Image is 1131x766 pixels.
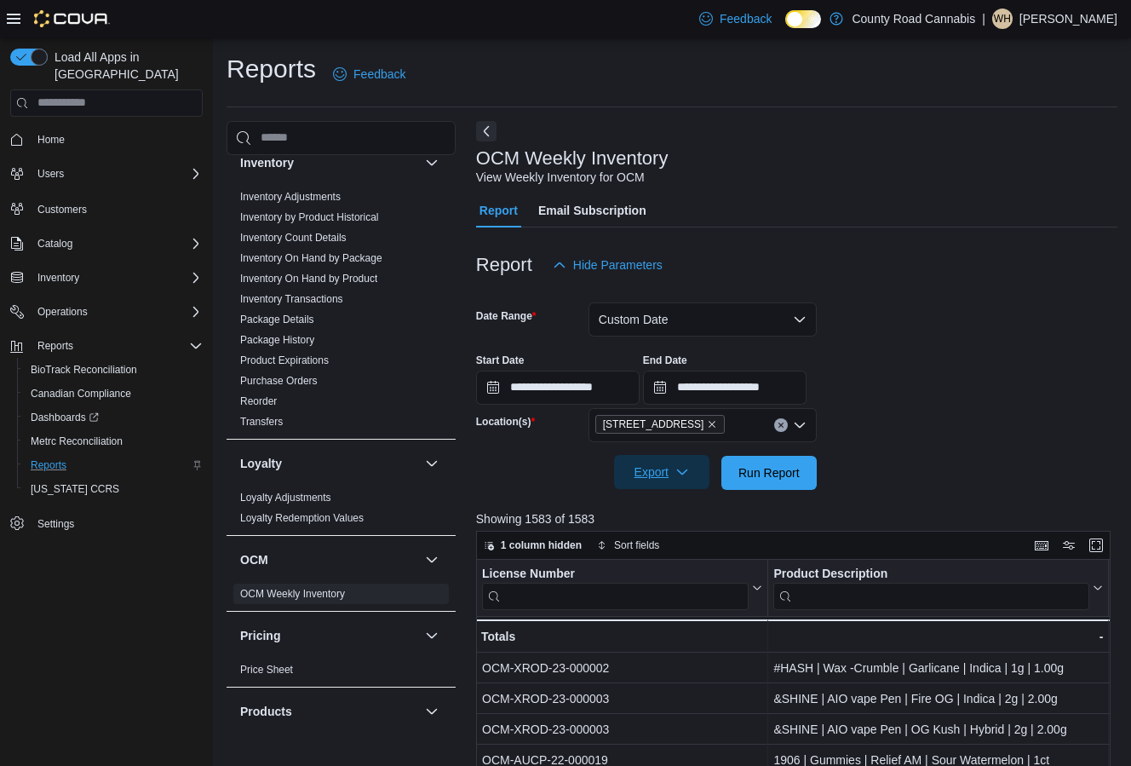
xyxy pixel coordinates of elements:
[37,167,64,181] span: Users
[240,232,347,244] a: Inventory Count Details
[24,360,203,380] span: BioTrack Reconciliation
[240,273,377,285] a: Inventory On Hand by Product
[227,584,456,611] div: OCM
[482,567,762,610] button: License Number
[573,256,663,274] span: Hide Parameters
[476,371,640,405] input: Press the down key to open a popover containing a calendar.
[227,52,316,86] h1: Reports
[773,626,1103,647] div: -
[3,266,210,290] button: Inventory
[240,491,331,504] span: Loyalty Adjustments
[240,251,382,265] span: Inventory On Hand by Package
[31,164,71,184] button: Users
[240,663,293,677] span: Price Sheet
[240,415,283,429] span: Transfers
[326,57,412,91] a: Feedback
[31,198,203,219] span: Customers
[240,395,277,408] span: Reorder
[240,627,418,644] button: Pricing
[422,550,442,570] button: OCM
[538,193,646,227] span: Email Subscription
[3,511,210,536] button: Settings
[773,567,1089,610] div: Product Description
[17,453,210,477] button: Reports
[482,719,762,740] div: OCM-XROD-23-000003
[240,211,379,223] a: Inventory by Product Historical
[240,252,382,264] a: Inventory On Hand by Package
[17,477,210,501] button: [US_STATE] CCRS
[240,664,293,676] a: Price Sheet
[31,268,203,288] span: Inventory
[240,154,294,171] h3: Inventory
[31,302,95,322] button: Operations
[994,9,1011,29] span: WH
[774,418,788,432] button: Clear input
[240,703,292,720] h3: Products
[37,517,74,531] span: Settings
[240,511,364,525] span: Loyalty Redemption Values
[17,429,210,453] button: Metrc Reconciliation
[720,10,772,27] span: Feedback
[773,719,1103,740] div: &SHINE | AIO vape Pen | OG Kush | Hybrid | 2g | 2.00g
[3,196,210,221] button: Customers
[240,333,314,347] span: Package History
[482,567,749,583] div: License Number
[31,130,72,150] a: Home
[37,203,87,216] span: Customers
[614,539,659,552] span: Sort fields
[24,407,106,428] a: Dashboards
[992,9,1013,29] div: Wei Hu
[476,354,525,367] label: Start Date
[240,395,277,407] a: Reorder
[37,133,65,147] span: Home
[240,416,283,428] a: Transfers
[24,407,203,428] span: Dashboards
[3,127,210,152] button: Home
[476,148,669,169] h3: OCM Weekly Inventory
[31,513,203,534] span: Settings
[422,153,442,173] button: Inventory
[588,302,817,337] button: Custom Date
[240,455,282,472] h3: Loyalty
[624,455,699,489] span: Export
[24,383,138,404] a: Canadian Compliance
[422,625,442,646] button: Pricing
[3,334,210,358] button: Reports
[240,492,331,504] a: Loyalty Adjustments
[240,354,329,367] span: Product Expirations
[227,487,456,535] div: Loyalty
[37,305,88,319] span: Operations
[31,336,203,356] span: Reports
[31,164,203,184] span: Users
[707,419,717,429] button: Remove 1326 Country Road 12 from selection in this group
[240,292,343,306] span: Inventory Transactions
[1031,535,1052,556] button: Keyboard shortcuts
[3,162,210,186] button: Users
[240,231,347,245] span: Inventory Count Details
[1059,535,1079,556] button: Display options
[852,9,975,29] p: County Road Cannabis
[240,512,364,524] a: Loyalty Redemption Values
[614,455,709,489] button: Export
[24,431,129,452] a: Metrc Reconciliation
[3,232,210,256] button: Catalog
[692,2,778,36] a: Feedback
[31,514,81,534] a: Settings
[1086,535,1106,556] button: Enter fullscreen
[773,688,1103,709] div: &SHINE | AIO vape Pen | Fire OG | Indica | 2g | 2.00g
[476,510,1117,527] p: Showing 1583 of 1583
[24,455,203,475] span: Reports
[17,382,210,406] button: Canadian Compliance
[546,248,669,282] button: Hide Parameters
[24,383,203,404] span: Canadian Compliance
[603,416,704,433] span: [STREET_ADDRESS]
[479,193,518,227] span: Report
[227,187,456,439] div: Inventory
[476,169,645,187] div: View Weekly Inventory for OCM
[476,415,535,429] label: Location(s)
[227,659,456,687] div: Pricing
[785,28,786,29] span: Dark Mode
[24,479,126,499] a: [US_STATE] CCRS
[982,9,985,29] p: |
[1019,9,1117,29] p: [PERSON_NAME]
